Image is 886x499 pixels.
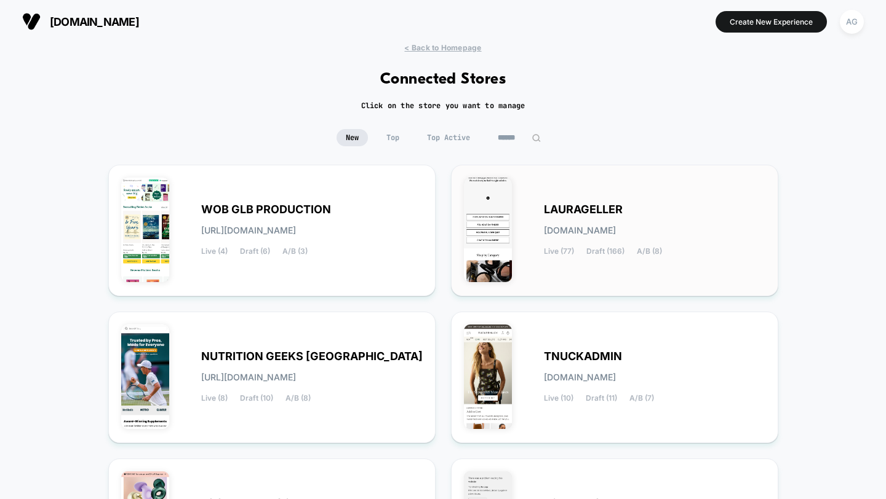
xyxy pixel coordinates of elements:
div: AG [840,10,864,34]
button: Create New Experience [716,11,827,33]
span: < Back to Homepage [404,43,481,52]
span: Top [377,129,409,146]
img: NUTRITION_GEEKS_UK [121,324,170,429]
img: TNUCKADMIN [464,324,513,429]
span: [DOMAIN_NAME] [544,373,616,382]
img: LAURAGELLER [464,178,513,282]
span: [URL][DOMAIN_NAME] [201,226,296,235]
span: WOB GLB PRODUCTION [201,205,331,214]
span: Draft (166) [586,247,625,256]
span: Live (4) [201,247,228,256]
span: A/B (8) [285,394,311,403]
img: Visually logo [22,12,41,31]
span: Top Active [418,129,479,146]
span: Draft (11) [586,394,617,403]
span: A/B (3) [282,247,308,256]
h1: Connected Stores [380,71,506,88]
img: WOB_GLB_PRODUCTION [121,178,170,282]
span: LAURAGELLER [544,205,623,214]
button: AG [836,9,868,34]
span: New [337,129,368,146]
span: NUTRITION GEEKS [GEOGRAPHIC_DATA] [201,352,423,361]
img: edit [532,133,541,143]
span: A/B (7) [629,394,654,403]
span: Draft (10) [240,394,273,403]
button: [DOMAIN_NAME] [18,12,143,31]
span: Live (8) [201,394,228,403]
span: Live (10) [544,394,573,403]
span: [URL][DOMAIN_NAME] [201,373,296,382]
span: TNUCKADMIN [544,352,622,361]
span: Draft (6) [240,247,270,256]
span: Live (77) [544,247,574,256]
span: [DOMAIN_NAME] [50,15,139,28]
span: A/B (8) [637,247,662,256]
span: [DOMAIN_NAME] [544,226,616,235]
h2: Click on the store you want to manage [361,101,525,111]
